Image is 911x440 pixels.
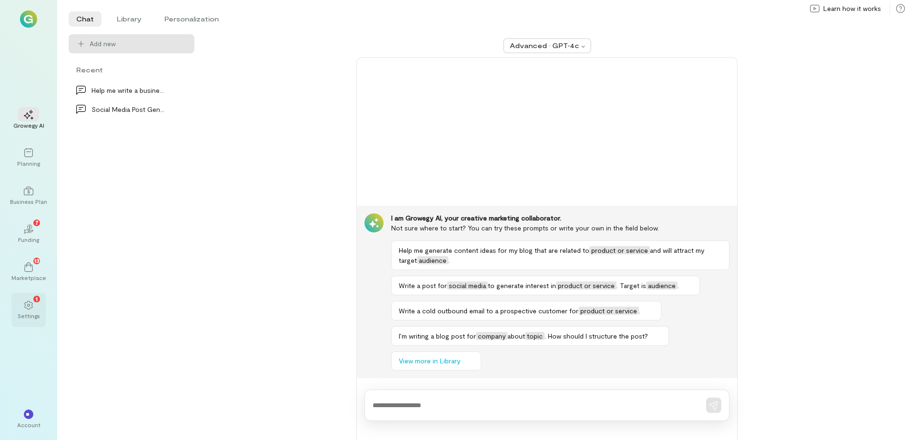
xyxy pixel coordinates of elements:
span: View more in Library [399,356,460,366]
span: product or service [556,281,617,290]
li: Chat [69,11,101,27]
span: Write a post for [399,281,447,290]
button: Help me generate content ideas for my blog that are related toproduct or serviceand will attract ... [391,240,729,270]
span: . [448,256,450,264]
a: Funding [11,217,46,251]
span: . Target is [617,281,646,290]
span: company [476,332,507,340]
span: . [639,307,640,315]
button: View more in Library [391,351,481,370]
button: Write a post forsocial mediato generate interest inproduct or service. Target isaudience. [391,276,700,295]
a: Marketplace [11,255,46,289]
a: Business Plan [11,179,46,213]
span: Add new [90,39,187,49]
span: audience [646,281,678,290]
span: Learn how it works [823,4,881,13]
span: 13 [34,256,40,265]
span: product or service [589,246,650,254]
div: Account [17,421,40,429]
button: Write a cold outbound email to a prospective customer forproduct or service. [391,301,661,320]
div: Funding [18,236,39,243]
a: Planning [11,140,46,175]
a: Growegy AI [11,102,46,137]
span: to generate interest in [488,281,556,290]
div: Growegy AI [13,121,44,129]
div: Help me write a business plan for my company JMF… [91,85,166,95]
span: . How should I structure the post? [545,332,648,340]
span: 1 [36,294,38,303]
div: Planning [17,160,40,167]
div: Advanced · GPT‑4o [510,41,578,50]
span: I’m writing a blog post for [399,332,476,340]
span: product or service [578,307,639,315]
span: . [678,281,679,290]
li: Library [109,11,149,27]
a: Settings [11,293,46,327]
span: audience [417,256,448,264]
button: I’m writing a blog post forcompanyabouttopic. How should I structure the post? [391,326,669,346]
span: social media [447,281,488,290]
span: 7 [35,218,39,227]
span: topic [525,332,545,340]
li: Personalization [157,11,226,27]
div: Marketplace [11,274,46,281]
div: Settings [18,312,40,320]
div: Business Plan [10,198,47,205]
span: Help me generate content ideas for my blog that are related to [399,246,589,254]
span: about [507,332,525,340]
div: Not sure where to start? You can try these prompts or write your own in the field below. [391,223,729,233]
span: Write a cold outbound email to a prospective customer for [399,307,578,315]
div: I am Growegy AI, your creative marketing collaborator. [391,213,729,223]
div: Recent [69,65,194,75]
div: Social Media Post Generation [91,104,166,114]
